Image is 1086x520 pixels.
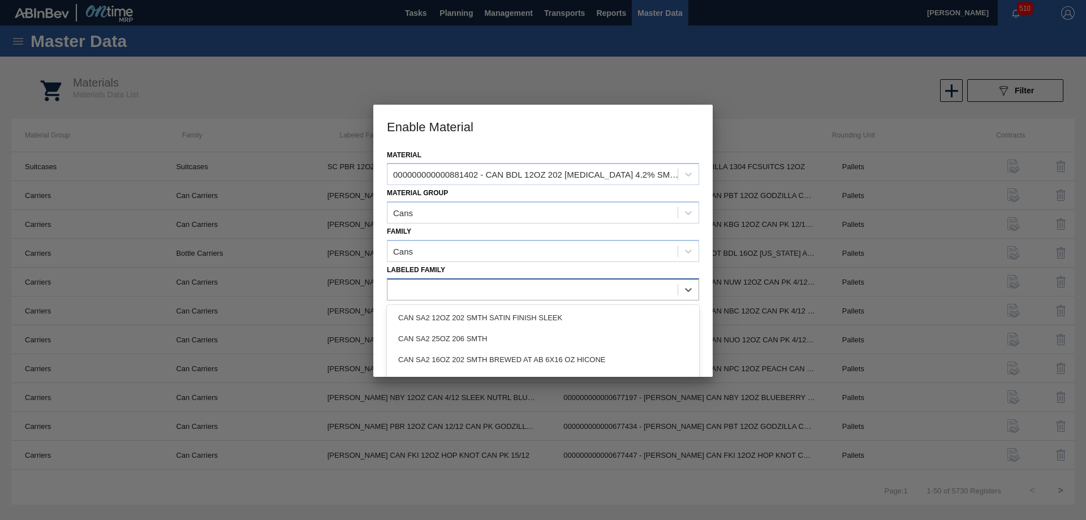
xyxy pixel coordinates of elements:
[387,304,442,312] label: Rounding Unit
[387,349,699,370] div: CAN SA2 16OZ 202 SMTH BREWED AT AB 6X16 OZ HICONE
[387,328,699,349] div: CAN SA2 25OZ 206 SMTH
[393,208,413,218] div: Cans
[387,189,448,197] label: Material Group
[387,151,421,159] label: Material
[387,266,445,274] label: Labeled Family
[393,246,413,256] div: Cans
[387,370,699,391] div: CAN 1CA 12OZ 202 SMTH SINGLE CAN SLEEK
[387,227,411,235] label: Family
[373,105,713,148] h3: Enable Material
[393,170,679,179] div: 000000000000881402 - CAN BDL 12OZ 202 [MEDICAL_DATA] 4.2% SMTH NFL 0125
[387,307,699,328] div: CAN SA2 12OZ 202 SMTH SATIN FINISH SLEEK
